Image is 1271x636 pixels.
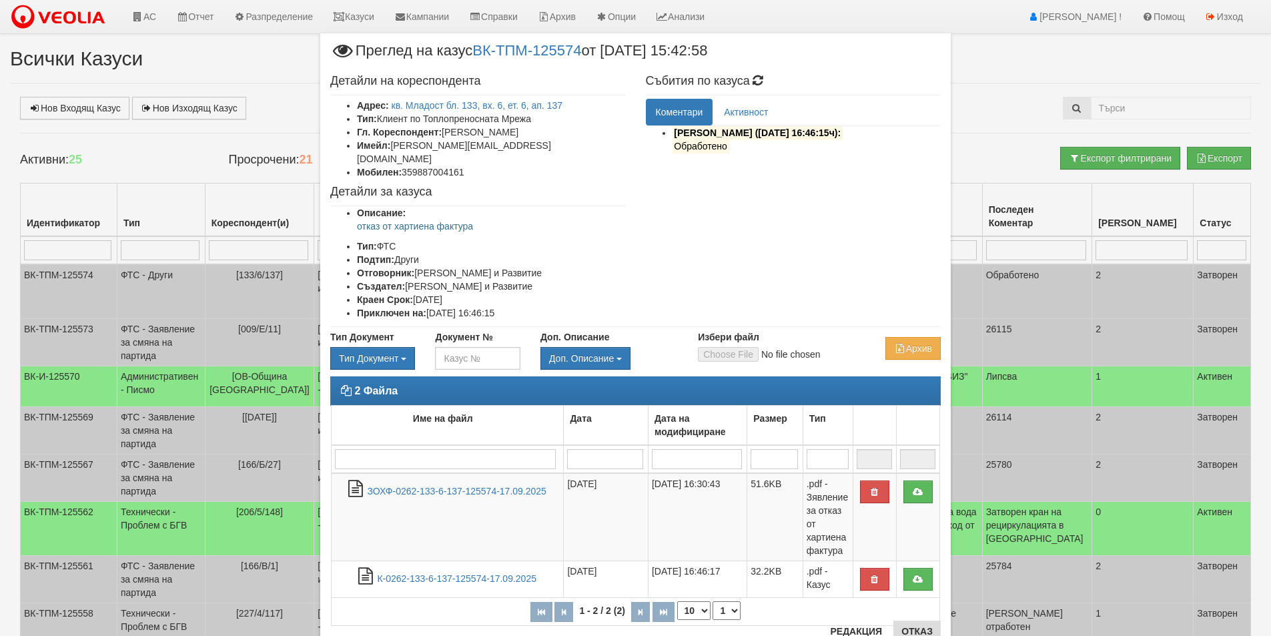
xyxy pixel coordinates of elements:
[853,406,896,446] td: : No sort applied, activate to apply an ascending sort
[803,561,853,598] td: .pdf - Казус
[435,330,492,344] label: Документ №
[357,167,402,178] b: Мобилен:
[554,602,573,622] button: Предишна страница
[367,486,546,497] a: ЗОХФ-0262-133-6-137-125574-17.09.2025
[413,413,473,424] b: Име на файл
[648,561,747,598] td: [DATE] 16:46:17
[357,240,626,253] li: ФТС
[332,406,564,446] td: Име на файл: No sort applied, activate to apply an ascending sort
[357,253,626,266] li: Други
[564,473,649,561] td: [DATE]
[648,473,747,561] td: [DATE] 16:30:43
[631,602,650,622] button: Следваща страница
[330,43,707,68] span: Преглед на казус от [DATE] 15:42:58
[809,413,826,424] b: Тип
[339,353,398,364] span: Тип Документ
[357,268,414,278] b: Отговорник:
[713,601,741,620] select: Страница номер
[330,75,626,88] h4: Детайли на кореспондента
[472,42,581,59] a: ВК-ТПМ-125574
[354,385,398,396] strong: 2 Файла
[357,266,626,280] li: [PERSON_NAME] и Развитие
[357,125,626,139] li: [PERSON_NAME]
[530,602,552,622] button: Първа страница
[677,601,711,620] select: Брой редове на страница
[549,353,614,364] span: Доп. Описание
[747,561,803,598] td: 32.2KB
[330,347,415,370] button: Тип Документ
[576,605,628,616] span: 1 - 2 / 2 (2)
[714,99,778,125] a: Активност
[646,99,713,125] a: Коментари
[540,330,609,344] label: Доп. Описание
[570,413,591,424] b: Дата
[357,127,442,137] b: Гл. Кореспондент:
[330,186,626,199] h4: Детайли за казуса
[332,473,940,561] tr: ЗОХФ-0262-133-6-137-125574-17.09.2025.pdf - Зявление за отказ от хартиена фактура
[357,100,389,111] b: Адрес:
[653,602,675,622] button: Последна страница
[332,561,940,598] tr: К-0262-133-6-137-125574-17.09.2025.pdf - Казус
[747,473,803,561] td: 51.6KB
[377,573,536,584] a: К-0262-133-6-137-125574-17.09.2025
[357,208,406,218] b: Описание:
[698,330,759,344] label: Избери файл
[673,125,843,140] mark: [PERSON_NAME] ([DATE] 16:46:15ч):
[646,75,941,88] h4: Събития по казуса
[885,337,941,360] button: Архив
[357,112,626,125] li: Клиент по Топлопреносната Мрежа
[648,406,747,446] td: Дата на модифициране: No sort applied, activate to apply an ascending sort
[357,280,626,293] li: [PERSON_NAME] и Развитие
[392,100,563,111] a: кв. Младост бл. 133, вх. 6, ет. 6, ап. 137
[357,166,626,179] li: 359887004161
[540,347,630,370] button: Доп. Описание
[357,220,626,233] p: отказ от хартиена фактура
[435,347,520,370] input: Казус №
[673,126,941,153] li: Изпратено до кореспондента
[564,561,649,598] td: [DATE]
[357,241,377,252] b: Тип:
[357,113,377,124] b: Тип:
[673,139,729,153] mark: Обработено
[753,413,787,424] b: Размер
[357,308,426,318] b: Приключен на:
[357,281,405,292] b: Създател:
[655,413,726,437] b: Дата на модифициране
[357,293,626,306] li: [DATE]
[357,139,626,166] li: [PERSON_NAME][EMAIL_ADDRESS][DOMAIN_NAME]
[330,330,394,344] label: Тип Документ
[330,347,415,370] div: Двоен клик, за изчистване на избраната стойност.
[747,406,803,446] td: Размер: No sort applied, activate to apply an ascending sort
[357,306,626,320] li: [DATE] 16:46:15
[564,406,649,446] td: Дата: No sort applied, activate to apply an ascending sort
[540,347,678,370] div: Двоен клик, за изчистване на избраната стойност.
[803,406,853,446] td: Тип: No sort applied, activate to apply an ascending sort
[357,140,390,151] b: Имейл:
[803,473,853,561] td: .pdf - Зявление за отказ от хартиена фактура
[357,254,394,265] b: Подтип:
[896,406,939,446] td: : No sort applied, activate to apply an ascending sort
[357,294,413,305] b: Краен Срок:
